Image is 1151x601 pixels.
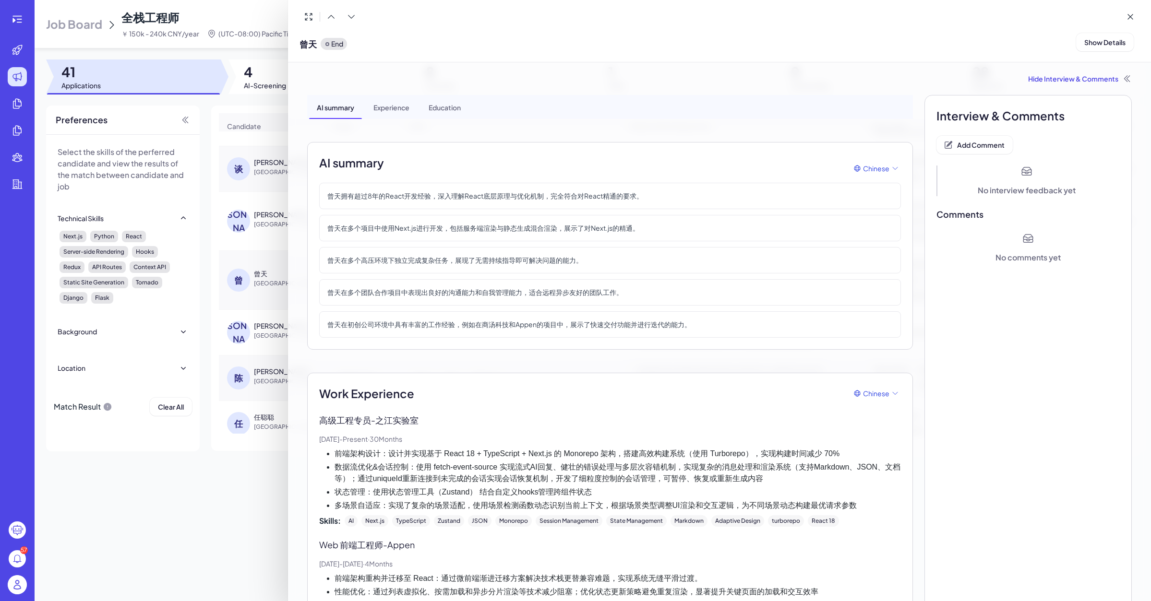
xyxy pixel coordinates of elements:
div: turborepo [768,515,804,527]
li: 前端架构设计：设计并实现基于 React 18 + TypeScript + Next.js 的 Monorepo 架构，搭建⾼效构建系统（使⽤ Turborepo），实现构建时间减少 70% [335,448,901,460]
div: AI [345,515,358,527]
div: Experience [366,95,417,119]
span: Chinese [863,389,889,399]
div: Session Management [536,515,602,527]
p: ⾼级⼯程专员 - 之江实验室 [319,413,901,426]
li: 前端架构重构并迁移⾄ React：通过微前端渐进迁移⽅案解决技术栈更替兼容难题，实现系统⽆缝平滑过渡。 [335,573,901,584]
p: 曾天在多个团队合作项目中表现出良好的沟通能力和自我管理能力，适合远程异步友好的团队工作。 [327,287,893,297]
span: Show Details [1084,38,1126,47]
span: Interview & Comments [936,107,1120,124]
div: Education [421,95,468,119]
div: State Management [606,515,667,527]
p: End [331,39,343,49]
div: Hide Interview & Comments [307,74,1132,83]
p: Web 前端⼯程师 - Appen [319,538,901,551]
p: [DATE] - Present · 30 Months [319,434,901,444]
h2: AI summary [319,154,384,171]
p: 曾天拥有超过8年的React开发经验，深入理解React底层原理与优化机制，完全符合对React精通的要求。 [327,191,893,201]
p: 曾天在多个高压环境下独立完成复杂任务，展现了无需持续指导即可解决问题的能力。 [327,255,893,265]
li: 数据流优化&会话控制：使⽤ fetch-event-source 实现流式AI回复、健壮的错误处理与多层次容错机制，实现复杂的消息处理和渲染系统（⽀持Markdown、JSON、⽂档等）；通过u... [335,461,901,484]
li: 性能优化：通过列表虚拟化、按需加载和异步分⽚渲染等技术减少阻塞；优化状态更新策略避免重复渲染，显著提升关键⻚⾯的加载和交互效率 [335,586,901,598]
span: 曾天 [300,37,317,50]
div: AI summary [309,95,362,119]
span: Work Experience [319,385,414,402]
p: 曾天在初创公司环境中具有丰富的工作经验，例如在商汤科技和Appen的项目中，展示了快速交付功能并进行迭代的能力。 [327,319,893,330]
div: JSON [468,515,492,527]
div: Next.js [361,515,388,527]
div: React 18 [808,515,839,527]
li: 状态管理：使⽤状态管理⼯具（Zustand） 结合⾃定义hooks管理跨组件状态 [335,486,901,498]
div: No interview feedback yet [978,185,1076,196]
li: 多场景⾃适应：实现了复杂的场景适配，使⽤场景检测函数动态识别当前上下⽂，根据场景类型调整UI渲染和交互逻辑，为不同场景动态构建最优请求参数 [335,500,901,511]
div: Markdown [671,515,707,527]
div: Adaptive Design [711,515,764,527]
div: TypeScript [392,515,430,527]
div: Monorepo [495,515,532,527]
p: [DATE] - [DATE] · 4 Months [319,559,901,569]
span: Comments [936,208,1120,221]
button: Show Details [1076,33,1134,51]
span: Chinese [863,164,889,174]
button: Add Comment [936,136,1013,154]
div: Zustand [434,515,464,527]
span: Add Comment [957,141,1005,149]
div: No comments yet [995,252,1061,263]
p: 曾天在多个项目中使用Next.js进行开发，包括服务端渲染与静态生成混合渲染，展示了对Next.js的精通。 [327,223,893,233]
span: Skills: [319,515,341,527]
